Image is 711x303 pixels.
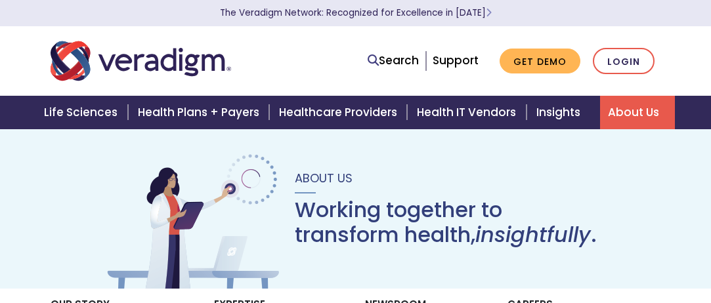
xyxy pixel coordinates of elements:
[295,170,353,186] span: About Us
[295,197,607,248] h1: Working together to transform health, .
[220,7,492,19] a: The Veradigm Network: Recognized for Excellence in [DATE]Learn More
[51,39,231,83] img: Veradigm logo
[130,96,271,129] a: Health Plans + Payers
[528,96,600,129] a: Insights
[486,7,492,19] span: Learn More
[600,96,675,129] a: About Us
[36,96,129,129] a: Life Sciences
[271,96,409,129] a: Healthcare Providers
[409,96,528,129] a: Health IT Vendors
[475,220,591,249] em: insightfully
[433,52,479,68] a: Support
[593,48,655,75] a: Login
[500,49,580,74] a: Get Demo
[368,52,419,70] a: Search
